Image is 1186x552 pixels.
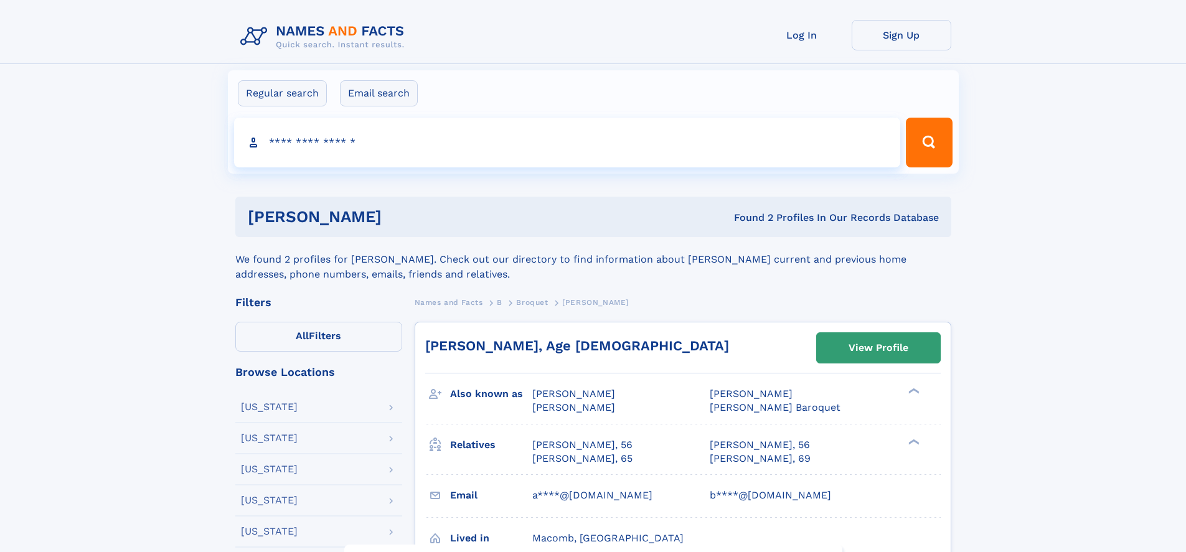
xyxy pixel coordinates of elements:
[852,20,951,50] a: Sign Up
[238,80,327,106] label: Regular search
[241,495,298,505] div: [US_STATE]
[235,297,402,308] div: Filters
[710,452,811,465] a: [PERSON_NAME], 69
[562,298,629,307] span: [PERSON_NAME]
[710,388,793,400] span: [PERSON_NAME]
[532,438,633,452] a: [PERSON_NAME], 56
[532,401,615,413] span: [PERSON_NAME]
[235,237,951,282] div: We found 2 profiles for [PERSON_NAME]. Check out our directory to find information about [PERSON_...
[450,434,532,456] h3: Relatives
[235,322,402,352] label: Filters
[752,20,852,50] a: Log In
[450,383,532,405] h3: Also known as
[905,387,920,395] div: ❯
[849,334,908,362] div: View Profile
[516,294,548,310] a: Broquet
[425,338,729,353] a: [PERSON_NAME], Age [DEMOGRAPHIC_DATA]
[532,532,684,544] span: Macomb, [GEOGRAPHIC_DATA]
[450,528,532,549] h3: Lived in
[906,118,952,167] button: Search Button
[817,333,940,363] a: View Profile
[241,402,298,412] div: [US_STATE]
[241,526,298,536] div: [US_STATE]
[497,294,502,310] a: B
[516,298,548,307] span: Broquet
[558,211,939,225] div: Found 2 Profiles In Our Records Database
[905,437,920,446] div: ❯
[415,294,483,310] a: Names and Facts
[710,438,810,452] a: [PERSON_NAME], 56
[710,401,840,413] span: [PERSON_NAME] Baroquet
[241,433,298,443] div: [US_STATE]
[450,485,532,506] h3: Email
[234,118,901,167] input: search input
[340,80,418,106] label: Email search
[532,388,615,400] span: [PERSON_NAME]
[248,209,558,225] h1: [PERSON_NAME]
[497,298,502,307] span: B
[532,452,633,465] a: [PERSON_NAME], 65
[296,330,309,342] span: All
[241,464,298,474] div: [US_STATE]
[235,367,402,378] div: Browse Locations
[235,20,415,54] img: Logo Names and Facts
